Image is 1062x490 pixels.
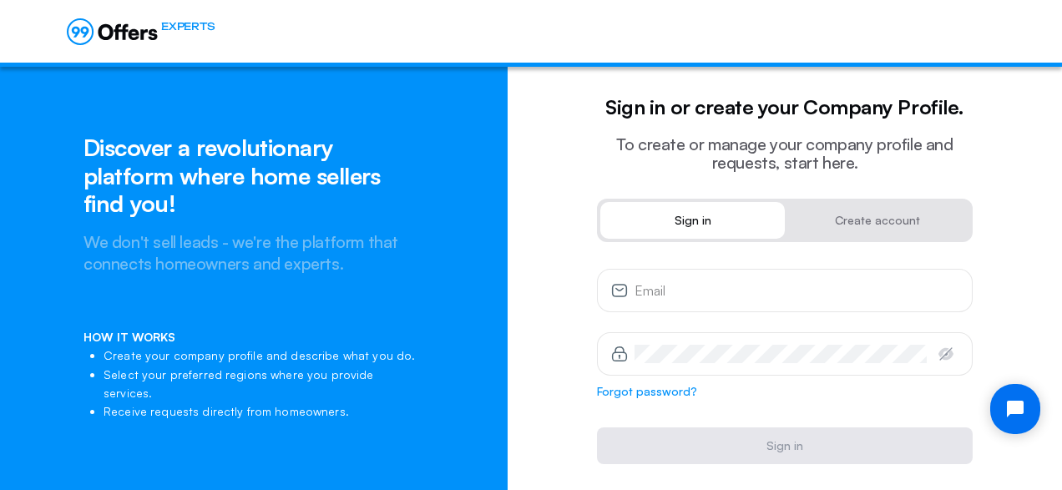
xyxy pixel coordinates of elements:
[597,135,973,172] h2: To create or manage your company profile and requests, start here.
[83,231,424,275] h2: We don't sell leads - we're the platform that connects homeowners and experts.
[83,328,424,346] p: HOW IT WORKS
[785,202,969,239] a: Create account
[83,134,424,218] h1: Discover a revolutionary platform where home sellers find you!
[600,202,785,239] a: Sign in
[161,18,215,34] span: EXPERTS
[976,370,1054,448] iframe: Tidio Chat
[67,18,215,45] a: EXPERTS
[597,92,973,122] h5: Sign in or create your Company Profile.
[597,427,973,464] button: Sign in
[104,402,424,421] li: Receive requests directly from homeowners.
[104,366,424,403] li: Select your preferred regions where you provide services.
[104,346,424,365] li: Create your company profile and describe what you do.
[597,382,697,401] button: Forgot password?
